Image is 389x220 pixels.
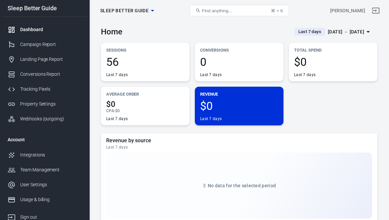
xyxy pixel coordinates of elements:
span: $0 [294,56,372,67]
iframe: Intercom live chat [367,188,382,203]
button: Find anything...⌘ + K [190,5,289,16]
span: $0 [106,100,184,108]
div: Campaign Report [20,41,82,48]
div: [DATE] － [DATE] [328,28,364,36]
a: Sign out [368,3,384,19]
button: Last 7 days[DATE] － [DATE] [289,26,377,37]
a: Dashboard [2,22,87,37]
h3: Home [101,27,122,36]
div: User Settings [20,181,82,188]
div: Integrations [20,152,82,158]
a: Tracking Pixels [2,82,87,97]
div: Account id: ssz0EPfR [330,7,365,14]
a: Usage & billing [2,192,87,207]
div: ⌘ + K [271,8,283,13]
div: Team Management [20,166,82,173]
a: Team Management [2,162,87,177]
div: Tracking Pixels [20,86,82,93]
a: Integrations [2,148,87,162]
div: Last 7 days [200,116,222,121]
p: Revenue [200,91,278,98]
p: Conversions [200,47,278,54]
div: Landing Page Report [20,56,82,63]
div: Sleep Better Guide [2,5,87,11]
div: Last 7 days [106,116,128,121]
h5: Revenue by source [106,137,372,144]
button: Sleep Better Guide [98,5,156,17]
span: Find anything... [202,8,232,13]
a: Webhooks (outgoing) [2,111,87,126]
p: Total Spend [294,47,372,54]
span: 0 [200,56,278,67]
a: Property Settings [2,97,87,111]
span: CPA : [106,109,115,113]
span: No data for the selected period [208,183,276,188]
a: Landing Page Report [2,52,87,67]
span: Last 7 days [296,28,324,35]
div: Property Settings [20,101,82,108]
a: Campaign Report [2,37,87,52]
div: Last 7 days [200,72,222,77]
span: Sleep Better Guide [100,7,149,15]
span: $0 [115,109,120,113]
div: Last 7 days [106,145,372,150]
div: Last 7 days [294,72,316,77]
span: $0 [200,100,278,111]
div: Webhooks (outgoing) [20,115,82,122]
p: Average Order [106,91,184,98]
div: Dashboard [20,26,82,33]
span: 56 [106,56,184,67]
div: Usage & billing [20,196,82,203]
div: Conversions Report [20,71,82,78]
p: Sessions [106,47,184,54]
li: Account [2,132,87,148]
a: Conversions Report [2,67,87,82]
div: Last 7 days [106,72,128,77]
a: User Settings [2,177,87,192]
